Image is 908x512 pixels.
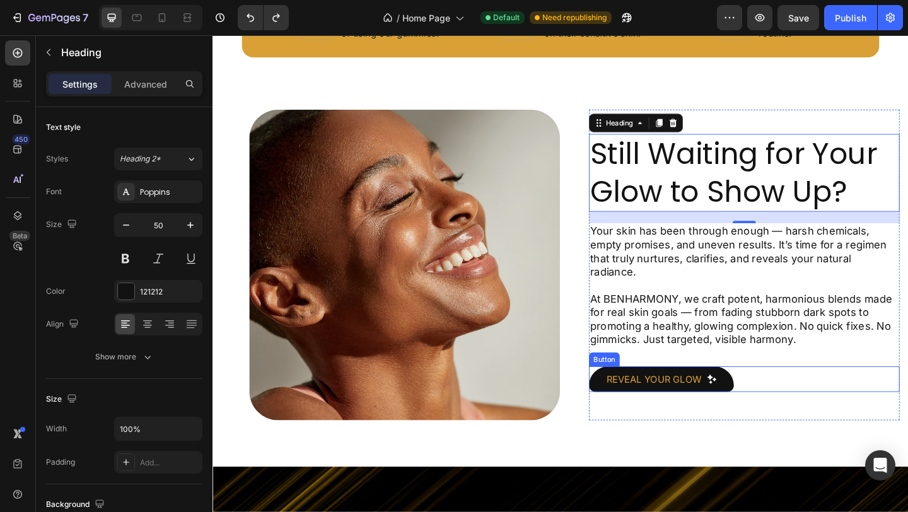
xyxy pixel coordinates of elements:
[493,12,520,23] span: Default
[412,347,440,358] div: Button
[425,90,460,101] div: Heading
[428,369,532,379] p: Reveal Your Glow
[46,153,68,165] div: Styles
[114,148,202,170] button: Heading 2*
[95,351,154,363] div: Show more
[40,81,378,419] img: gempages_581714596532847348-2f1f2263-339a-4dd3-b971-3275e36453ea.jpg
[777,5,819,30] button: Save
[212,35,908,512] iframe: Design area
[140,457,199,468] div: Add...
[5,5,94,30] button: 7
[46,316,81,333] div: Align
[824,5,877,30] button: Publish
[865,450,895,480] div: Open Intercom Messenger
[46,423,67,434] div: Width
[46,286,66,297] div: Color
[46,122,81,133] div: Text style
[46,346,202,368] button: Show more
[46,391,79,408] div: Size
[120,153,161,165] span: Heading 2*
[83,10,88,25] p: 7
[46,186,62,197] div: Font
[835,11,866,25] div: Publish
[140,286,199,298] div: 121212
[46,457,75,468] div: Padding
[46,216,79,233] div: Size
[9,231,30,241] div: Beta
[397,11,400,25] span: /
[12,134,30,144] div: 450
[409,107,747,192] h2: Still Waiting for Your Glow to Show Up?
[238,5,289,30] div: Undo/Redo
[115,417,202,440] input: Auto
[409,360,567,388] a: Reveal Your Glow
[62,78,98,91] p: Settings
[61,45,197,60] p: Heading
[410,206,746,265] p: Your skin has been through enough — harsh chemicals, empty promises, and uneven results. It’s tim...
[124,78,167,91] p: Advanced
[788,13,809,23] span: Save
[140,187,199,198] div: Poppins
[402,11,450,25] span: Home Page
[410,279,746,339] p: At BENHARMONY, we craft potent, harmonious blends made for real skin goals — from fading stubborn...
[542,12,607,23] span: Need republishing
